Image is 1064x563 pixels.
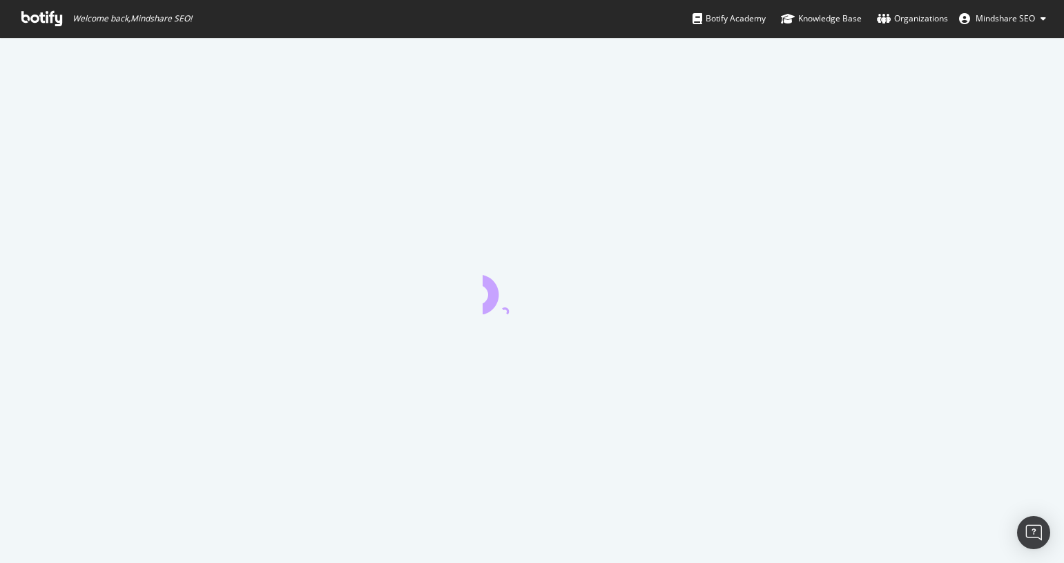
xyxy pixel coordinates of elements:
span: Mindshare SEO [976,12,1035,24]
div: animation [483,265,582,314]
button: Mindshare SEO [948,8,1057,30]
div: Organizations [877,12,948,26]
div: Open Intercom Messenger [1017,516,1050,549]
span: Welcome back, Mindshare SEO ! [72,13,192,24]
div: Knowledge Base [781,12,862,26]
div: Botify Academy [693,12,766,26]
